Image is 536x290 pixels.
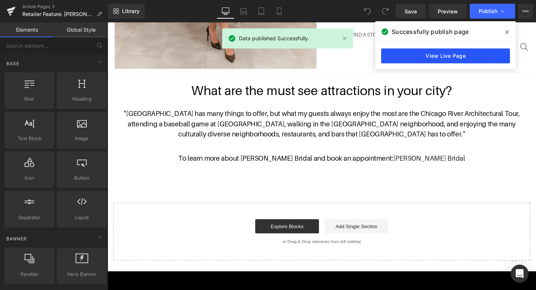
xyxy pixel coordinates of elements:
[511,265,529,283] div: Open Intercom Messenger
[7,174,52,182] span: Icon
[7,138,443,148] p: To learn more about [PERSON_NAME] Bridal and book an appointment:
[405,7,417,15] span: Save
[479,8,497,14] span: Publish
[470,4,515,19] button: Publish
[108,4,145,19] a: New Library
[360,4,375,19] button: Undo
[7,270,52,278] span: Parallax
[270,4,288,19] a: Mobile
[378,4,393,19] button: Redo
[381,48,510,63] a: View Live Page
[54,22,108,37] a: Global Style
[22,11,94,17] span: Retailer Feature: [PERSON_NAME] Bridal
[6,60,20,67] span: Base
[217,4,234,19] a: Desktop
[252,4,270,19] a: Tablet
[7,64,443,80] h1: What are the must see attractions in your city?
[234,4,252,19] a: Laptop
[59,270,104,278] span: Hero Banner
[59,135,104,142] span: Image
[7,91,443,123] p: "[GEOGRAPHIC_DATA] has many things to offer, but what my guests always enjoy the most are the Chi...
[59,95,104,103] span: Heading
[59,174,104,182] span: Button
[438,7,458,15] span: Preview
[518,4,533,19] button: More
[155,207,222,222] a: Explore Blocks
[7,95,52,103] span: Row
[122,8,140,15] span: Library
[239,34,309,42] span: Data published Successfully.
[6,235,28,242] span: Banner
[22,4,108,10] a: Article Pages
[7,135,52,142] span: Text Block
[392,27,469,36] span: Successfully publish page
[228,207,295,222] a: Add Single Section
[18,228,433,233] p: or Drag & Drop elements from left sidebar
[300,139,376,147] a: [PERSON_NAME] Bridal
[7,214,52,221] span: Separator
[429,4,467,19] a: Preview
[59,214,104,221] span: Liquid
